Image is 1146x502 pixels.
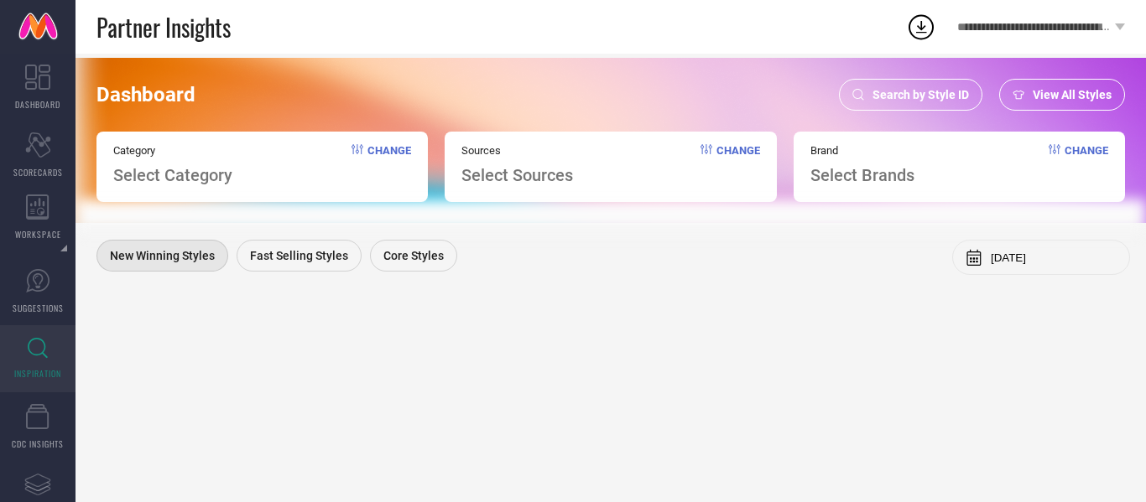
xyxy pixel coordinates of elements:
span: Partner Insights [96,10,231,44]
span: CDC INSIGHTS [12,437,64,450]
span: New Winning Styles [110,249,215,262]
span: Change [1065,144,1108,185]
span: WORKSPACE [15,228,61,241]
span: Search by Style ID [873,88,969,101]
span: Brand [810,144,914,157]
span: Category [113,144,232,157]
span: Dashboard [96,83,195,106]
span: SUGGESTIONS [13,302,64,314]
input: Select month [991,251,1117,264]
span: SCORECARDS [13,166,63,179]
span: INSPIRATION [14,367,61,380]
span: Select Brands [810,165,914,185]
span: Core Styles [383,249,444,262]
span: Change [367,144,411,185]
span: Select Sources [461,165,573,185]
div: Open download list [906,12,936,42]
span: Change [716,144,760,185]
span: View All Styles [1033,88,1112,101]
span: Sources [461,144,573,157]
span: Fast Selling Styles [250,249,348,262]
span: Select Category [113,165,232,185]
span: DASHBOARD [15,98,60,111]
